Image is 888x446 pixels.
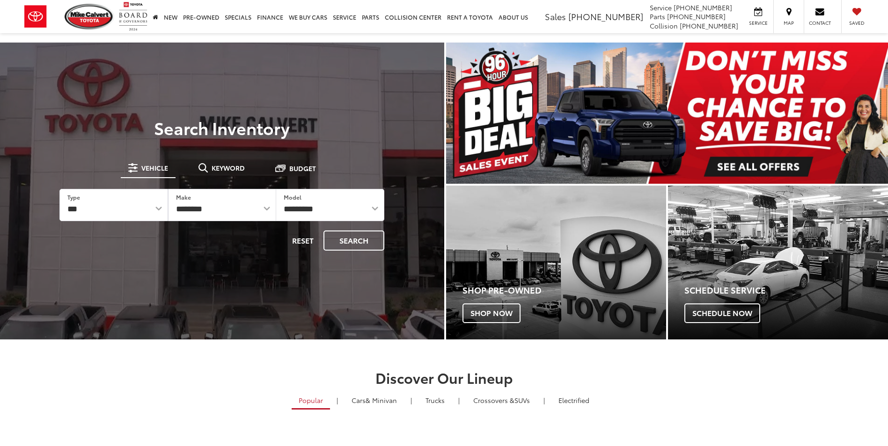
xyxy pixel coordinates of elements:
label: Make [176,193,191,201]
img: Mike Calvert Toyota [65,4,114,29]
span: Parts [650,12,665,21]
span: Map [778,20,799,26]
span: Sales [545,10,566,22]
span: Crossovers & [473,396,514,405]
span: Shop Now [462,303,521,323]
li: | [334,396,340,405]
li: | [541,396,547,405]
a: Schedule Service Schedule Now [668,186,888,339]
div: Toyota [446,186,666,339]
span: Budget [289,165,316,172]
li: | [408,396,414,405]
a: Cars [345,392,404,408]
a: Trucks [418,392,452,408]
span: Vehicle [141,165,168,171]
h2: Discover Our Lineup [114,370,774,385]
label: Type [67,193,80,201]
button: Reset [284,230,322,251]
li: | [456,396,462,405]
div: Toyota [668,186,888,339]
span: [PHONE_NUMBER] [667,12,726,21]
span: Service [748,20,769,26]
h4: Schedule Service [684,286,888,295]
span: & Minivan [366,396,397,405]
label: Model [284,193,301,201]
span: [PHONE_NUMBER] [680,21,738,30]
span: Saved [846,20,867,26]
a: Shop Pre-Owned Shop Now [446,186,666,339]
span: Contact [809,20,831,26]
span: [PHONE_NUMBER] [674,3,732,12]
a: Popular [292,392,330,410]
span: Schedule Now [684,303,760,323]
span: Collision [650,21,678,30]
a: Electrified [551,392,596,408]
span: [PHONE_NUMBER] [568,10,643,22]
a: SUVs [466,392,537,408]
span: Keyword [212,165,245,171]
button: Search [323,230,384,251]
h3: Search Inventory [39,118,405,137]
h4: Shop Pre-Owned [462,286,666,295]
span: Service [650,3,672,12]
